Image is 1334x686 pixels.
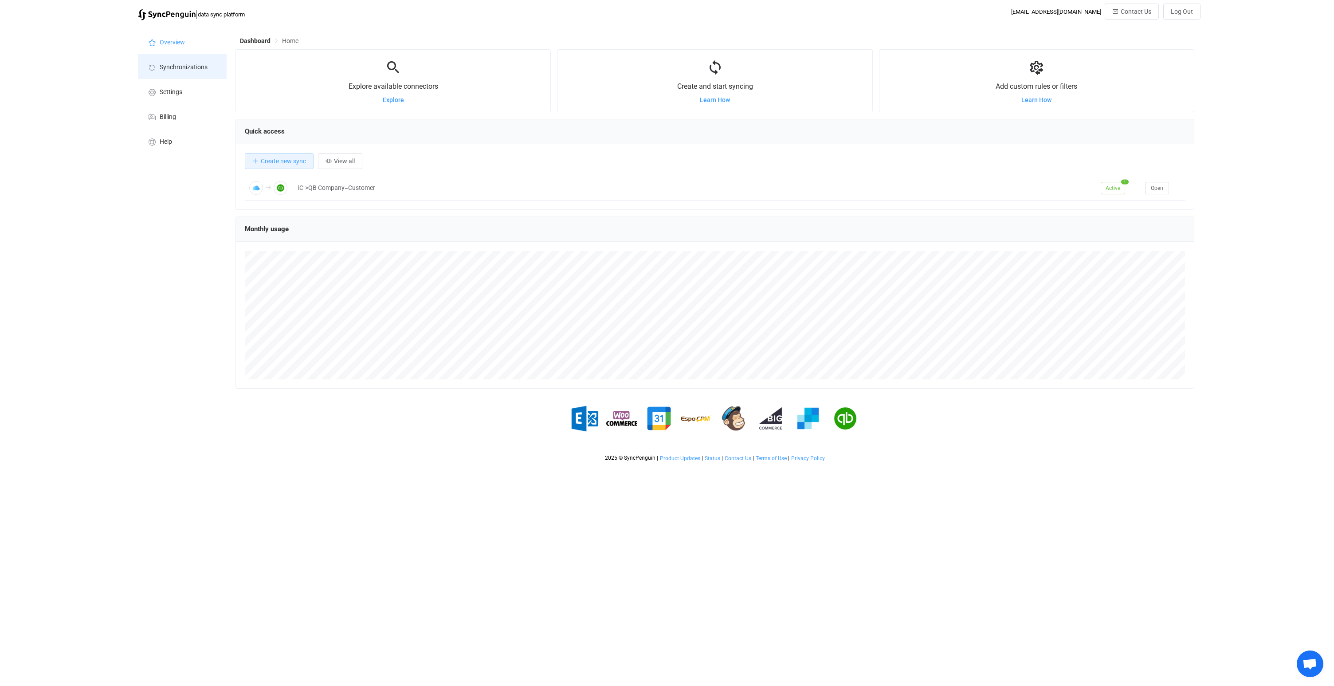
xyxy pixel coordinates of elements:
[138,104,227,129] a: Billing
[753,455,754,461] span: |
[160,89,182,96] span: Settings
[383,96,404,103] a: Explore
[1011,8,1101,15] div: [EMAIL_ADDRESS][DOMAIN_NAME]
[793,403,824,434] img: sendgrid.png
[334,158,355,165] span: View all
[755,455,787,461] a: Terms of Use
[138,54,227,79] a: Synchronizations
[605,455,655,461] span: 2025 © SyncPenguin
[249,181,263,195] img: Apple iCloud Contacts
[1121,179,1129,184] span: 1
[755,403,786,434] img: big-commerce.png
[705,455,720,461] span: Status
[160,64,208,71] span: Synchronizations
[718,403,749,434] img: mailchimp.png
[318,153,362,169] button: View all
[722,455,723,461] span: |
[1171,8,1193,15] span: Log Out
[240,38,298,44] div: Breadcrumb
[138,9,196,20] img: syncpenguin.svg
[660,455,700,461] span: Product Updates
[349,82,438,91] span: Explore available connectors
[138,29,227,54] a: Overview
[1121,8,1151,15] span: Contact Us
[138,129,227,154] a: Help
[196,8,198,20] span: |
[996,82,1077,91] span: Add custom rules or filters
[830,403,861,434] img: quickbooks.png
[643,403,675,434] img: google.png
[569,403,600,434] img: exchange.png
[198,11,245,18] span: data sync platform
[756,455,787,461] span: Terms of Use
[724,455,752,461] a: Contact Us
[681,403,712,434] img: espo-crm.png
[274,181,287,195] img: QuickBooks Customers
[138,8,245,20] a: |data sync platform
[261,158,306,165] span: Create new sync
[245,153,314,169] button: Create new sync
[704,455,721,461] a: Status
[606,403,637,434] img: woo-commerce.png
[1021,96,1052,103] a: Learn How
[791,455,825,461] a: Privacy Policy
[294,183,1096,193] div: iC->QB Company=Customer
[160,114,176,121] span: Billing
[245,225,289,233] span: Monthly usage
[725,455,751,461] span: Contact Us
[659,455,701,461] a: Product Updates
[677,82,753,91] span: Create and start syncing
[700,96,730,103] a: Learn How
[657,455,658,461] span: |
[1145,184,1169,191] a: Open
[1105,4,1159,20] button: Contact Us
[1163,4,1201,20] button: Log Out
[138,79,227,104] a: Settings
[160,39,185,46] span: Overview
[1297,651,1323,677] div: Open chat
[245,127,285,135] span: Quick access
[1145,182,1169,194] button: Open
[702,455,703,461] span: |
[282,37,298,44] span: Home
[240,37,271,44] span: Dashboard
[160,138,172,146] span: Help
[1151,185,1163,191] span: Open
[1101,182,1125,194] span: Active
[788,455,789,461] span: |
